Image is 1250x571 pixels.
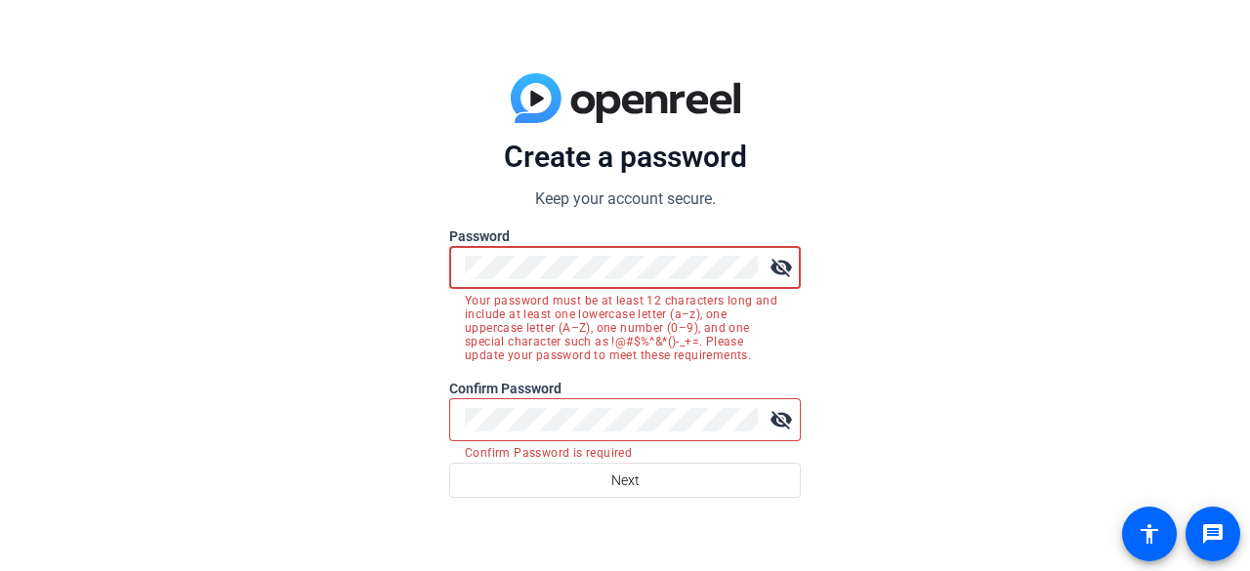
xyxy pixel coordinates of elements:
[762,248,801,287] mat-icon: visibility_off
[449,379,801,398] label: Confirm Password
[1201,522,1225,546] mat-icon: message
[449,226,801,246] label: Password
[611,462,640,499] span: Next
[465,441,785,463] mat-error: Confirm Password is required
[465,289,785,362] mat-error: Your password must be at least 12 characters long and include at least one lowercase letter (a–z)...
[449,139,801,176] p: Create a password
[762,400,801,439] mat-icon: visibility_off
[1138,522,1161,546] mat-icon: accessibility
[511,73,740,124] img: blue-gradient.svg
[449,187,801,211] p: Keep your account secure.
[449,463,801,498] button: Next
